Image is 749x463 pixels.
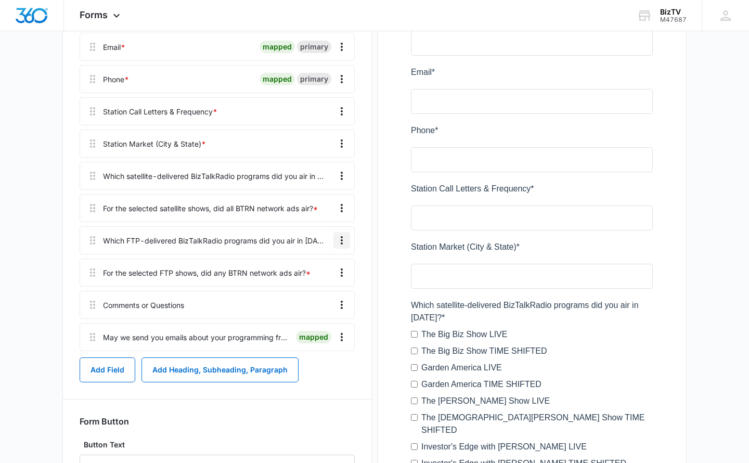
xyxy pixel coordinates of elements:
label: Garden America LIVE [10,416,91,429]
div: account id [660,16,687,23]
div: mapped [260,41,295,53]
label: Button Text [80,439,355,451]
button: Overflow Menu [333,200,350,216]
button: Overflow Menu [333,38,350,55]
div: Which FTP-delivered BizTalkRadio programs did you air in [DATE]? [103,235,325,246]
div: May we send you emails about your programming from BizTalkRadio? [103,332,288,343]
label: Garden America TIME SHIFTED [10,433,131,445]
div: Which satellite-delivered BizTalkRadio programs did you air in [DATE]? [103,171,325,182]
button: Overflow Menu [333,297,350,313]
span: Forms [80,9,108,20]
label: The Big Biz Show LIVE [10,383,96,395]
div: account name [660,8,687,16]
div: primary [297,41,331,53]
button: Overflow Menu [333,329,350,345]
div: Phone [103,74,129,85]
label: The Big Biz Show TIME SHIFTED [10,400,136,412]
label: The [PERSON_NAME] Show LIVE [10,449,139,462]
div: mapped [260,73,295,85]
h3: Form Button [80,416,129,427]
div: Station Market (City & State) [103,138,206,149]
div: Email [103,42,125,53]
div: Comments or Questions [103,300,184,311]
button: Add Heading, Subheading, Paragraph [141,357,299,382]
div: Station Call Letters & Frequency [103,106,217,117]
button: Add Field [80,357,135,382]
button: Overflow Menu [333,71,350,87]
div: For the selected FTP shows, did any BTRN network ads air? [103,267,311,278]
div: mapped [296,331,331,343]
button: Overflow Menu [333,168,350,184]
button: Overflow Menu [333,232,350,249]
button: Overflow Menu [333,264,350,281]
div: For the selected satellite shows, did all BTRN network ads air? [103,203,318,214]
div: primary [297,73,331,85]
button: Overflow Menu [333,103,350,120]
button: Overflow Menu [333,135,350,152]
